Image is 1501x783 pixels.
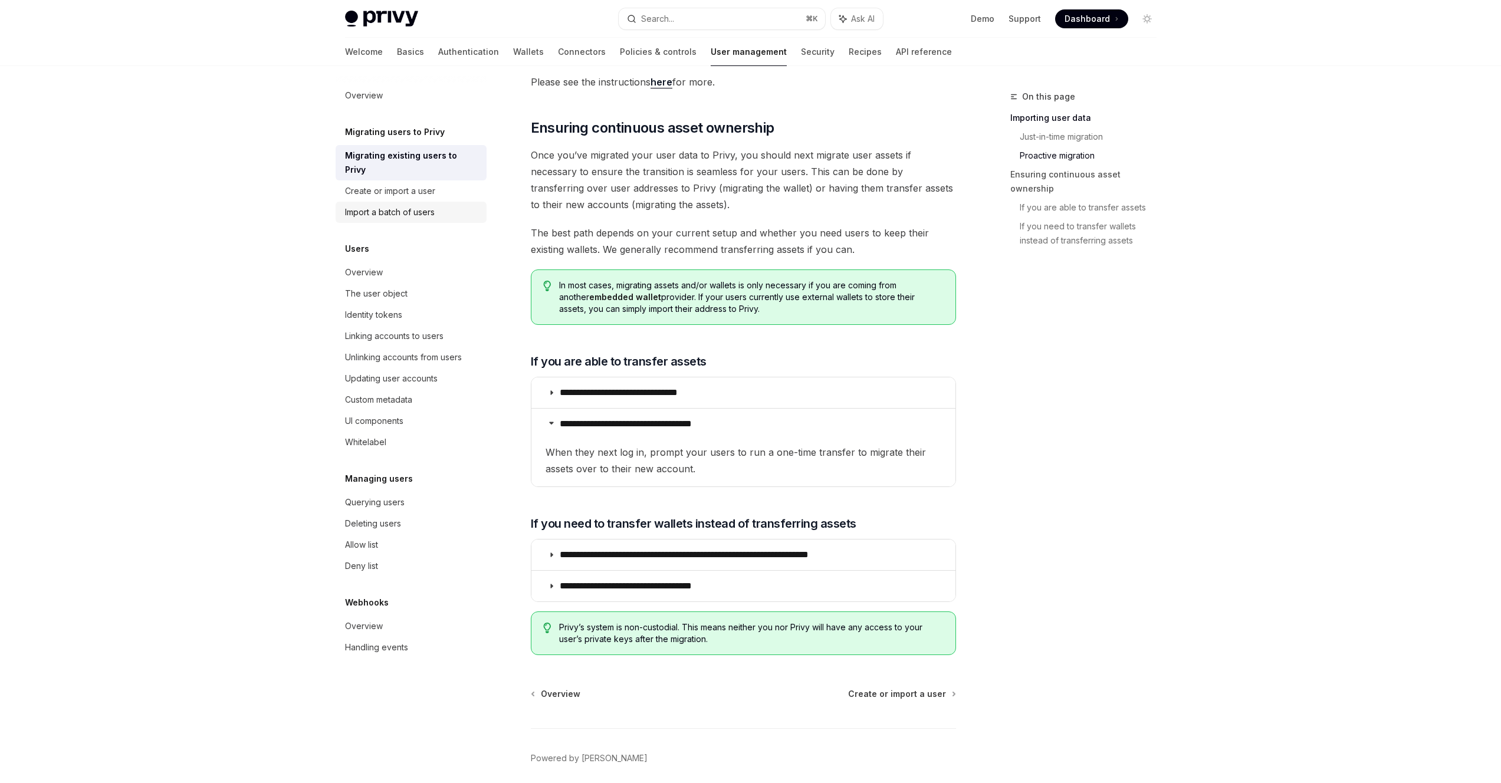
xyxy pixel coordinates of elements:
a: Proactive migration [1020,146,1166,165]
div: Overview [345,619,383,633]
a: Updating user accounts [336,368,487,389]
a: Powered by [PERSON_NAME] [531,752,648,764]
div: Overview [345,265,383,279]
a: API reference [896,38,952,66]
a: UI components [336,410,487,432]
span: If you are able to transfer assets [531,353,707,370]
strong: embedded wallet [589,292,661,302]
a: Just-in-time migration [1020,127,1166,146]
a: Overview [532,688,580,700]
div: Deleting users [345,516,401,531]
a: Whitelabel [336,432,487,453]
a: Deleting users [336,513,487,534]
a: Basics [397,38,424,66]
div: Search... [641,12,674,26]
a: Overview [336,616,487,637]
a: If you need to transfer wallets instead of transferring assets [1020,217,1166,250]
a: Importing user data [1010,108,1166,127]
div: Handling events [345,640,408,654]
a: Custom metadata [336,389,487,410]
a: Dashboard [1055,9,1128,28]
a: Allow list [336,534,487,555]
a: Import a batch of users [336,202,487,223]
div: The user object [345,287,408,301]
a: Identity tokens [336,304,487,325]
a: here [651,76,672,88]
button: Toggle dark mode [1138,9,1157,28]
div: Create or import a user [345,184,435,198]
img: light logo [345,11,418,27]
h5: Migrating users to Privy [345,125,445,139]
svg: Tip [543,623,551,633]
a: User management [711,38,787,66]
a: Querying users [336,492,487,513]
span: Dashboard [1065,13,1110,25]
span: On this page [1022,90,1075,104]
a: Create or import a user [848,688,955,700]
a: Connectors [558,38,606,66]
span: When they next log in, prompt your users to run a one-time transfer to migrate their assets over ... [546,444,941,477]
a: Handling events [336,637,487,658]
span: Once you’ve migrated your user data to Privy, you should next migrate user assets if necessary to... [531,147,956,213]
div: Allow list [345,538,378,552]
div: Import a batch of users [345,205,435,219]
a: Security [801,38,835,66]
div: Querying users [345,495,405,509]
span: Overview [541,688,580,700]
div: Identity tokens [345,308,402,322]
a: Overview [336,85,487,106]
div: Custom metadata [345,393,412,407]
div: Unlinking accounts from users [345,350,462,364]
a: Migrating existing users to Privy [336,145,487,180]
span: The best path depends on your current setup and whether you need users to keep their existing wal... [531,225,956,258]
div: Deny list [345,559,378,573]
a: Authentication [438,38,499,66]
a: Policies & controls [620,38,697,66]
a: Deny list [336,555,487,577]
div: Overview [345,88,383,103]
span: Please see the instructions for more. [531,74,956,90]
a: The user object [336,283,487,304]
h5: Webhooks [345,596,389,610]
a: Recipes [849,38,882,66]
a: Unlinking accounts from users [336,347,487,368]
a: Wallets [513,38,544,66]
span: Create or import a user [848,688,946,700]
span: Privy’s system is non-custodial. This means neither you nor Privy will have any access to your us... [559,621,943,645]
span: ⌘ K [806,14,818,24]
a: Create or import a user [336,180,487,202]
div: Migrating existing users to Privy [345,149,479,177]
h5: Managing users [345,472,413,486]
a: Overview [336,262,487,283]
a: Demo [971,13,994,25]
a: If you are able to transfer assets [1020,198,1166,217]
a: Welcome [345,38,383,66]
div: UI components [345,414,403,428]
svg: Tip [543,281,551,291]
a: Ensuring continuous asset ownership [1010,165,1166,198]
button: Search...⌘K [619,8,825,29]
span: If you need to transfer wallets instead of transferring assets [531,515,856,532]
div: Linking accounts to users [345,329,444,343]
div: Whitelabel [345,435,386,449]
h5: Users [345,242,369,256]
button: Ask AI [831,8,883,29]
span: In most cases, migrating assets and/or wallets is only necessary if you are coming from another p... [559,279,943,315]
a: Linking accounts to users [336,325,487,347]
span: Ask AI [851,13,875,25]
a: Support [1009,13,1041,25]
span: Ensuring continuous asset ownership [531,119,774,137]
div: Updating user accounts [345,371,438,386]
